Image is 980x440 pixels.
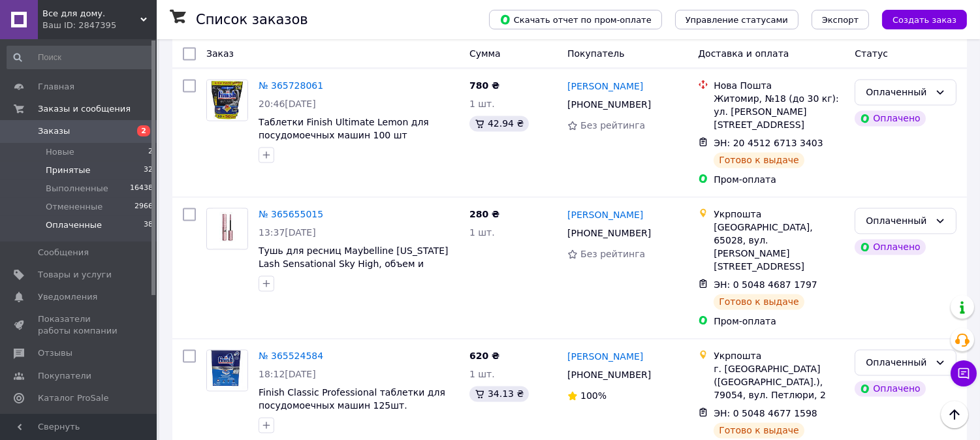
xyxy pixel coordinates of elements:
[714,79,844,92] div: Нова Пошта
[469,209,499,219] span: 280 ₴
[567,208,643,221] a: [PERSON_NAME]
[196,12,308,27] h1: Список заказов
[714,349,844,362] div: Укрпошта
[714,173,844,186] div: Пром-оплата
[469,80,499,91] span: 780 ₴
[565,224,654,242] div: [PHONE_NUMBER]
[469,351,499,361] span: 620 ₴
[675,10,798,29] button: Управление статусами
[38,269,112,281] span: Товары и услуги
[38,291,97,303] span: Уведомления
[499,14,652,25] span: Скачать отчет по пром-оплате
[137,125,150,136] span: 2
[46,183,108,195] span: Выполненные
[866,213,930,228] div: Оплаченный
[46,201,103,213] span: Отмененные
[714,294,804,309] div: Готово к выдаче
[144,165,153,176] span: 32
[686,15,788,25] span: Управление статусами
[207,80,247,120] img: Фото товару
[567,48,625,59] span: Покупатель
[580,120,645,131] span: Без рейтинга
[866,355,930,369] div: Оплаченный
[130,183,153,195] span: 16438
[38,125,70,137] span: Заказы
[580,390,607,401] span: 100%
[259,209,323,219] a: № 365655015
[46,146,74,158] span: Новые
[134,201,153,213] span: 2966
[206,349,248,391] a: Фото товару
[714,422,804,438] div: Готово к выдаче
[567,350,643,363] a: [PERSON_NAME]
[893,15,956,25] span: Создать заказ
[259,387,445,411] a: Finish Classic Professional таблетки для посудомоечных машин 125шт.
[714,362,844,401] div: г. [GEOGRAPHIC_DATA] ([GEOGRAPHIC_DATA].), 79054, вул. Петлюри, 2
[38,103,131,115] span: Заказы и сообщения
[259,245,449,282] a: Тушь для ресниц Maybelline [US_STATE] Lash Sensational Sky High, объем и удлинение,чорная, 7,2 мл
[469,116,529,131] div: 42.94 ₴
[941,401,968,428] button: Наверх
[46,165,91,176] span: Принятые
[565,366,654,384] div: [PHONE_NUMBER]
[469,369,495,379] span: 1 шт.
[7,46,154,69] input: Поиск
[714,92,844,131] div: Житомир, №18 (до 30 кг): ул. [PERSON_NAME][STREET_ADDRESS]
[882,10,967,29] button: Создать заказ
[855,110,925,126] div: Оплачено
[259,351,323,361] a: № 365524584
[42,8,140,20] span: Все для дому.
[213,208,242,249] img: Фото товару
[38,347,72,359] span: Отзывы
[38,370,91,382] span: Покупатели
[714,208,844,221] div: Укрпошта
[46,219,102,231] span: Оплаченные
[565,95,654,114] div: [PHONE_NUMBER]
[207,350,247,390] img: Фото товару
[144,219,153,231] span: 38
[855,381,925,396] div: Оплачено
[469,227,495,238] span: 1 шт.
[38,247,89,259] span: Сообщения
[580,249,645,259] span: Без рейтинга
[489,10,662,29] button: Скачать отчет по пром-оплате
[148,146,153,158] span: 2
[567,80,643,93] a: [PERSON_NAME]
[206,48,234,59] span: Заказ
[951,360,977,386] button: Чат с покупателем
[38,392,108,404] span: Каталог ProSale
[714,138,823,148] span: ЭН: 20 4512 6713 3403
[259,227,316,238] span: 13:37[DATE]
[714,408,817,418] span: ЭН: 0 5048 4677 1598
[38,313,121,337] span: Показатели работы компании
[259,369,316,379] span: 18:12[DATE]
[469,48,501,59] span: Сумма
[714,315,844,328] div: Пром-оплата
[206,79,248,121] a: Фото товару
[259,117,429,140] a: Таблетки Finish Ultimate Lemon для посудомоечных машин 100 шт
[469,99,495,109] span: 1 шт.
[259,80,323,91] a: № 365728061
[812,10,869,29] button: Экспорт
[38,81,74,93] span: Главная
[866,85,930,99] div: Оплаченный
[469,386,529,401] div: 34.13 ₴
[206,208,248,249] a: Фото товару
[698,48,789,59] span: Доставка и оплата
[714,152,804,168] div: Готово к выдаче
[42,20,157,31] div: Ваш ID: 2847395
[822,15,859,25] span: Экспорт
[855,239,925,255] div: Оплачено
[714,279,817,290] span: ЭН: 0 5048 4687 1797
[714,221,844,273] div: [GEOGRAPHIC_DATA], 65028, вул. [PERSON_NAME][STREET_ADDRESS]
[869,14,967,24] a: Создать заказ
[259,99,316,109] span: 20:46[DATE]
[855,48,888,59] span: Статус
